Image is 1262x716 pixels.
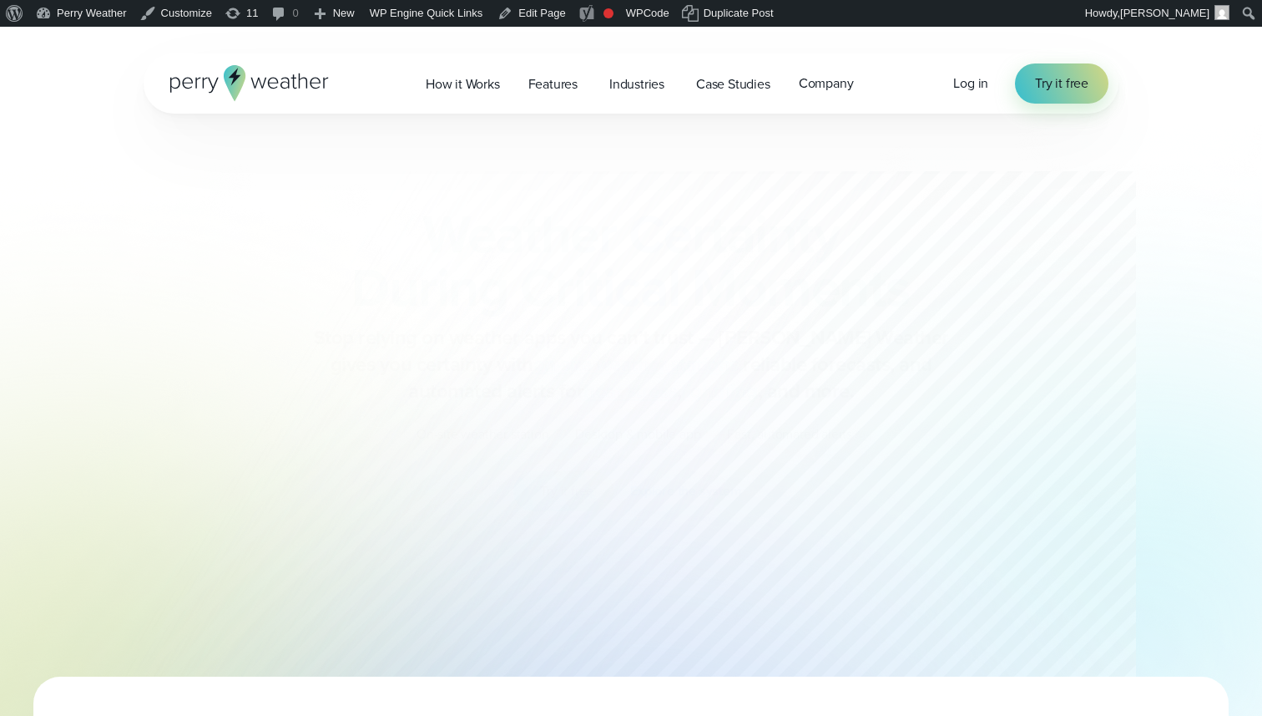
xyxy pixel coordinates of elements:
[528,74,578,94] span: Features
[603,8,613,18] div: Focus keyphrase not set
[682,67,785,101] a: Case Studies
[609,74,664,94] span: Industries
[696,74,770,94] span: Case Studies
[953,74,988,94] a: Log in
[953,74,988,93] span: Log in
[426,74,500,94] span: How it Works
[1120,7,1209,19] span: [PERSON_NAME]
[1015,63,1108,104] a: Try it free
[1035,74,1088,94] span: Try it free
[799,74,854,94] span: Company
[411,67,514,101] a: How it Works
